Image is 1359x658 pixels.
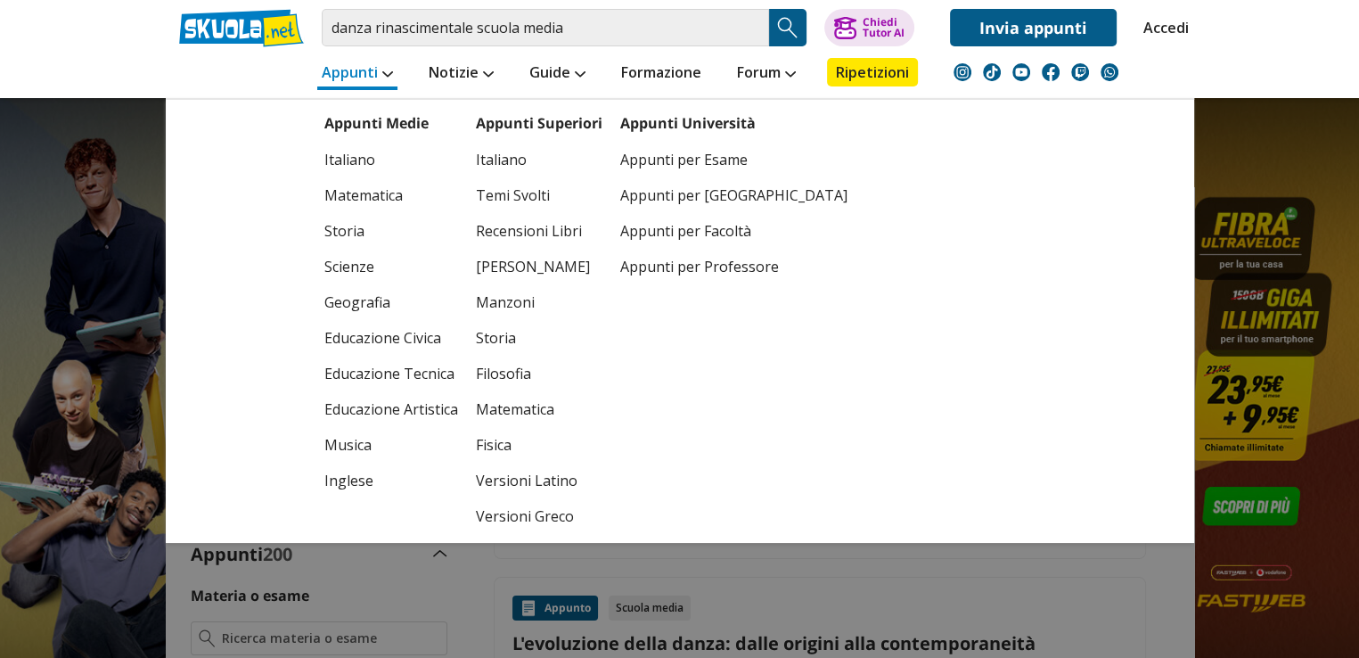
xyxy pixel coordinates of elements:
[769,9,806,46] button: Search Button
[476,177,602,213] a: Temi Svolti
[983,63,1001,81] img: tiktok
[324,213,458,249] a: Storia
[617,58,706,90] a: Formazione
[476,427,602,463] a: Fisica
[324,177,458,213] a: Matematica
[824,9,914,46] button: ChiediTutor AI
[317,58,397,90] a: Appunti
[525,58,590,90] a: Guide
[476,391,602,427] a: Matematica
[476,356,602,391] a: Filosofia
[476,213,602,249] a: Recensioni Libri
[324,427,458,463] a: Musica
[1042,63,1060,81] img: facebook
[324,463,458,498] a: Inglese
[1012,63,1030,81] img: youtube
[324,284,458,320] a: Geografia
[620,213,847,249] a: Appunti per Facoltà
[324,320,458,356] a: Educazione Civica
[620,113,756,133] a: Appunti Università
[424,58,498,90] a: Notizie
[476,320,602,356] a: Storia
[620,142,847,177] a: Appunti per Esame
[620,249,847,284] a: Appunti per Professore
[950,9,1117,46] a: Invia appunti
[862,17,904,38] div: Chiedi Tutor AI
[324,391,458,427] a: Educazione Artistica
[322,9,769,46] input: Cerca appunti, riassunti o versioni
[324,113,429,133] a: Appunti Medie
[476,498,602,534] a: Versioni Greco
[1071,63,1089,81] img: twitch
[1101,63,1118,81] img: WhatsApp
[324,249,458,284] a: Scienze
[476,284,602,320] a: Manzoni
[324,356,458,391] a: Educazione Tecnica
[1143,9,1181,46] a: Accedi
[827,58,918,86] a: Ripetizioni
[476,249,602,284] a: [PERSON_NAME]
[733,58,800,90] a: Forum
[324,142,458,177] a: Italiano
[476,142,602,177] a: Italiano
[476,463,602,498] a: Versioni Latino
[620,177,847,213] a: Appunti per [GEOGRAPHIC_DATA]
[476,113,602,133] a: Appunti Superiori
[954,63,971,81] img: instagram
[774,14,801,41] img: Cerca appunti, riassunti o versioni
